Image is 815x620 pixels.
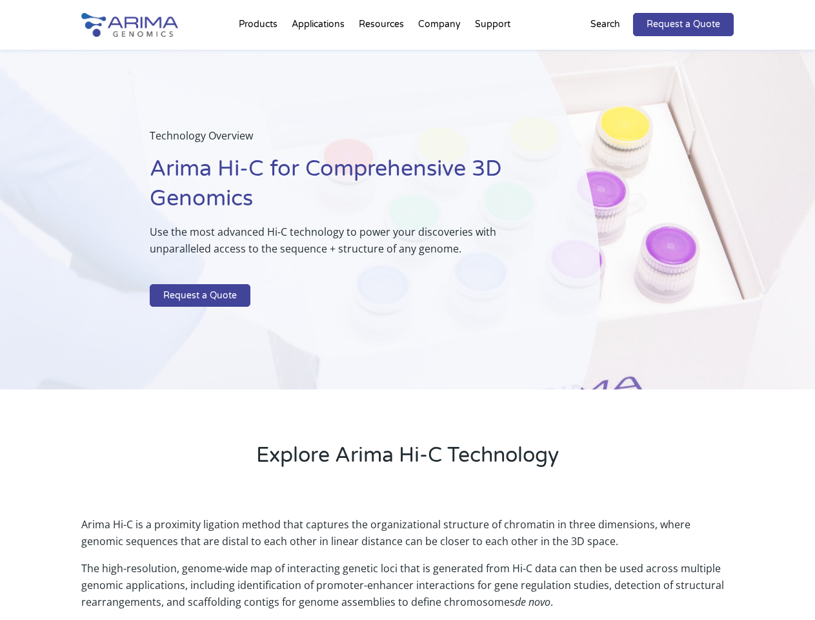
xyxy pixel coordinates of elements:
a: Request a Quote [633,13,734,36]
h2: Explore Arima Hi-C Technology [81,441,733,480]
p: Arima Hi-C is a proximity ligation method that captures the organizational structure of chromatin... [81,516,733,560]
img: Arima-Genomics-logo [81,13,178,37]
p: Technology Overview [150,127,535,154]
p: Search [590,16,620,33]
a: Request a Quote [150,284,250,307]
p: Use the most advanced Hi-C technology to power your discoveries with unparalleled access to the s... [150,223,535,267]
h1: Arima Hi-C for Comprehensive 3D Genomics [150,154,535,223]
i: de novo [515,595,550,609]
